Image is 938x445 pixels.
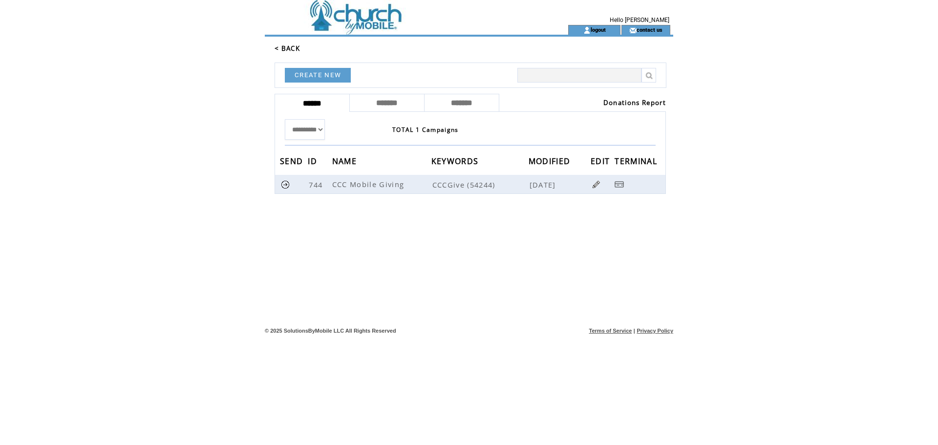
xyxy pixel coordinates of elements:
[610,17,669,23] span: Hello [PERSON_NAME]
[629,26,637,34] img: contact_us_icon.gif
[332,158,359,164] a: NAME
[583,26,591,34] img: account_icon.gif
[285,68,351,83] a: CREATE NEW
[589,328,632,334] a: Terms of Service
[280,153,305,171] span: SEND
[603,98,666,107] a: Donations Report
[309,180,325,190] span: 744
[308,158,320,164] a: ID
[332,153,359,171] span: NAME
[591,26,606,33] a: logout
[529,153,573,171] span: MODIFIED
[637,328,673,334] a: Privacy Policy
[308,153,320,171] span: ID
[530,180,558,190] span: [DATE]
[432,180,528,190] span: CCCGive (54244)
[265,328,396,334] span: © 2025 SolutionsByMobile LLC All Rights Reserved
[637,26,662,33] a: contact us
[529,158,573,164] a: MODIFIED
[275,44,300,53] a: < BACK
[591,153,612,171] span: EDIT
[615,153,660,171] span: TERMINAL
[634,328,635,334] span: |
[392,126,459,134] span: TOTAL 1 Campaigns
[431,153,481,171] span: KEYWORDS
[431,158,481,164] a: KEYWORDS
[332,179,407,189] span: CCC Mobile Giving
